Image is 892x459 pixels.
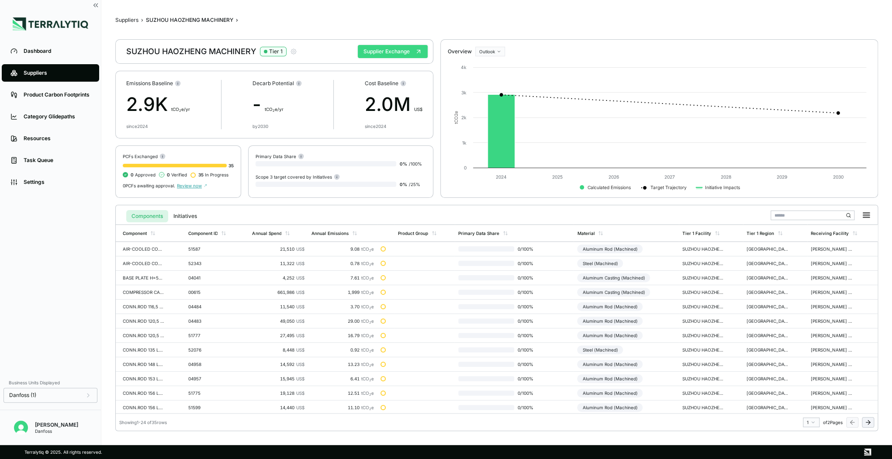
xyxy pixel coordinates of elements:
[462,140,467,145] text: 1k
[664,174,675,179] text: 2027
[369,277,371,281] sub: 2
[188,390,230,396] div: 51775
[311,347,374,352] div: 0.92
[188,318,230,324] div: 04483
[123,261,165,266] div: AIR-COOLED CONDENSOR
[577,288,650,297] div: Aluminum Casting (Machined)
[682,390,724,396] div: SUZHOU HAOZHENG MACHINERY - [GEOGRAPHIC_DATA]
[123,318,165,324] div: CONN.ROD 120,5 LONG ([PERSON_NAME].)
[682,362,724,367] div: SUZHOU HAOZHENG MACHINERY - [GEOGRAPHIC_DATA]
[369,407,371,411] sub: 2
[811,362,853,367] div: [PERSON_NAME] GmbH
[123,246,165,252] div: AIR-COOLED CONDENSOR
[811,246,853,252] div: [PERSON_NAME] Compressors Czech s.r.o.
[24,135,90,142] div: Resources
[14,421,28,435] img: Pratiksha Kulkarni
[123,304,165,309] div: CONN.ROD 116,5 LONG ([PERSON_NAME].)
[747,347,788,352] div: [GEOGRAPHIC_DATA]
[747,275,788,280] div: [GEOGRAPHIC_DATA]
[168,210,202,222] button: Initiatives
[252,80,302,87] div: Decarb Potential
[361,376,373,381] span: tCO e
[179,109,181,113] sub: 2
[311,304,374,309] div: 3.70
[464,165,467,170] text: 0
[311,390,374,396] div: 12.51
[461,90,467,95] text: 3k
[811,347,853,352] div: [PERSON_NAME] GmbH
[296,318,304,324] span: US$
[577,259,623,268] div: Steel (Machined)
[296,304,304,309] span: US$
[9,392,36,399] span: Danfoss (1)
[811,390,853,396] div: [PERSON_NAME] GmbH
[296,275,304,280] span: US$
[188,333,230,338] div: 51777
[123,333,165,338] div: CONN.ROD 120,5 LONG ([PERSON_NAME].)
[577,360,643,369] div: Aluminum Rod (Machined)
[777,174,787,179] text: 2029
[682,376,724,381] div: SUZHOU HAOZHENG MACHINERY - [GEOGRAPHIC_DATA]
[811,405,853,410] div: [PERSON_NAME] GmbH
[409,161,422,166] span: / 100 %
[514,304,542,309] span: 0 / 100 %
[682,261,724,266] div: SUZHOU HAOZHENG MACHINERY - [GEOGRAPHIC_DATA]
[123,153,234,159] div: PCFs Exchanged
[188,275,230,280] div: 04041
[495,174,506,179] text: 2024
[369,248,371,252] sub: 2
[123,390,165,396] div: CONN.ROD 156 LONG (W.BUSHING)
[811,333,853,338] div: [PERSON_NAME] GmbH
[747,362,788,367] div: [GEOGRAPHIC_DATA]
[588,185,631,190] text: Calculated Emissions
[747,246,788,252] div: [GEOGRAPHIC_DATA]
[35,421,78,428] div: [PERSON_NAME]
[514,318,542,324] span: 0 / 100 %
[24,113,90,120] div: Category Glidepaths
[24,48,90,55] div: Dashboard
[747,376,788,381] div: [GEOGRAPHIC_DATA]
[514,333,542,338] span: 0 / 100 %
[409,182,420,187] span: / 25 %
[514,405,542,410] span: 0 / 100 %
[171,107,190,112] span: t CO e/yr
[365,80,422,87] div: Cost Baseline
[198,172,228,177] span: In Progress
[252,376,304,381] div: 15,945
[269,48,283,55] div: Tier 1
[682,290,724,295] div: SUZHOU HAOZHENG MACHINERY - [GEOGRAPHIC_DATA]
[296,405,304,410] span: US$
[236,17,238,24] span: ›
[361,333,373,338] span: tCO e
[811,275,853,280] div: [PERSON_NAME] Compressors Czech s.r.o.
[123,376,165,381] div: CONN.ROD 153 LONG (W.BUSHING)
[188,261,230,266] div: 52343
[577,345,623,354] div: Steel (Machined)
[811,376,853,381] div: [PERSON_NAME] GmbH
[577,403,643,412] div: Aluminum Rod (Machined)
[747,390,788,396] div: [GEOGRAPHIC_DATA]
[311,275,374,280] div: 7.61
[311,261,374,266] div: 0.78
[400,161,407,166] span: 0 %
[747,333,788,338] div: [GEOGRAPHIC_DATA]
[747,318,788,324] div: [GEOGRAPHIC_DATA]
[296,376,304,381] span: US$
[296,246,304,252] span: US$
[296,333,304,338] span: US$
[126,90,190,118] div: 2.9K
[146,17,233,24] div: SUZHOU HAOZHENG MACHINERY
[514,261,542,266] span: 0 / 100 %
[365,90,422,118] div: 2.0M
[458,231,499,236] div: Primary Data Share
[115,17,138,24] button: Suppliers
[123,405,165,410] div: CONN.ROD 156 LONG (W.BUSHING)
[577,245,643,253] div: Aluminum Rod (Machined)
[10,417,31,438] button: Open user button
[803,418,819,427] button: 1
[126,210,168,222] button: Components
[514,376,542,381] span: 0 / 100 %
[252,333,304,338] div: 27,495
[514,275,542,280] span: 0 / 100 %
[705,185,740,190] text: Initiative Impacts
